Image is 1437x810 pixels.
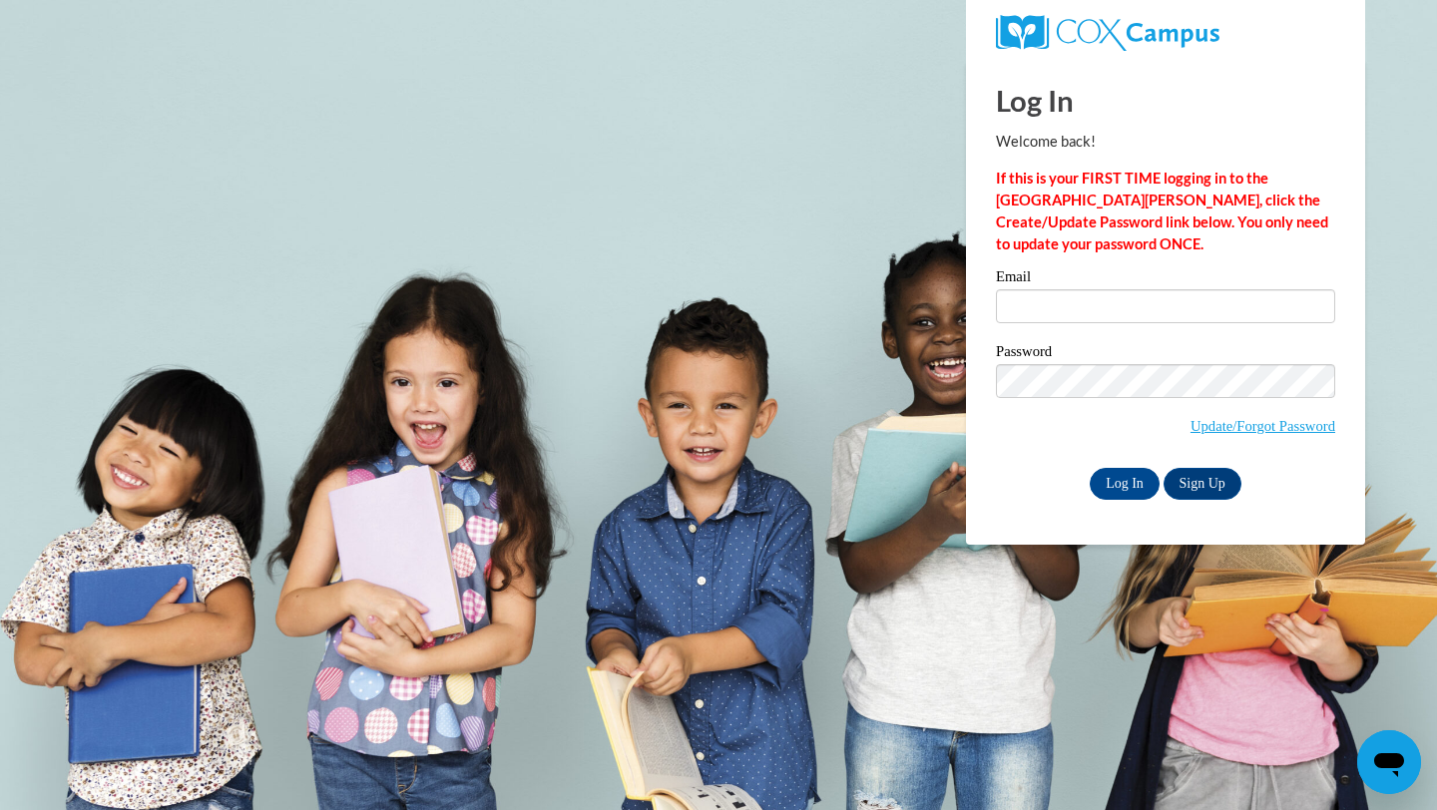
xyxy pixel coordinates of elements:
[996,344,1335,364] label: Password
[996,131,1335,153] p: Welcome back!
[996,170,1328,252] strong: If this is your FIRST TIME logging in to the [GEOGRAPHIC_DATA][PERSON_NAME], click the Create/Upd...
[1090,468,1160,500] input: Log In
[996,15,1335,51] a: COX Campus
[996,15,1219,51] img: COX Campus
[1357,730,1421,794] iframe: Button to launch messaging window
[996,269,1335,289] label: Email
[996,80,1335,121] h1: Log In
[1191,418,1335,434] a: Update/Forgot Password
[1164,468,1241,500] a: Sign Up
